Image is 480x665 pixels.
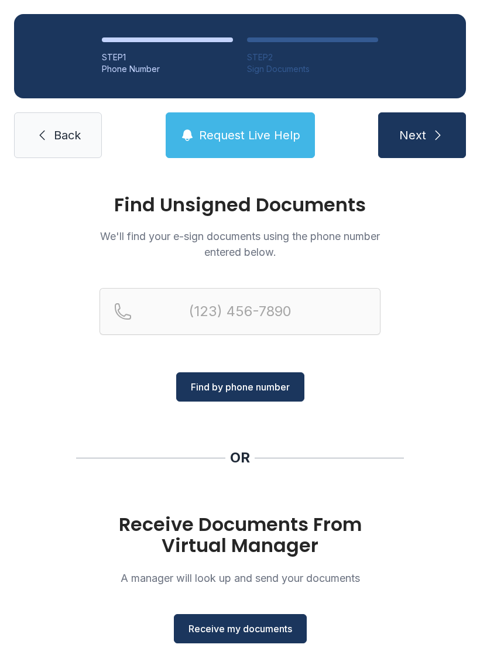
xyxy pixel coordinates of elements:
[399,127,426,143] span: Next
[188,622,292,636] span: Receive my documents
[102,52,233,63] div: STEP 1
[102,63,233,75] div: Phone Number
[199,127,300,143] span: Request Live Help
[100,196,380,214] h1: Find Unsigned Documents
[247,52,378,63] div: STEP 2
[54,127,81,143] span: Back
[230,448,250,467] div: OR
[100,288,380,335] input: Reservation phone number
[191,380,290,394] span: Find by phone number
[100,228,380,260] p: We'll find your e-sign documents using the phone number entered below.
[100,570,380,586] p: A manager will look up and send your documents
[247,63,378,75] div: Sign Documents
[100,514,380,556] h1: Receive Documents From Virtual Manager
